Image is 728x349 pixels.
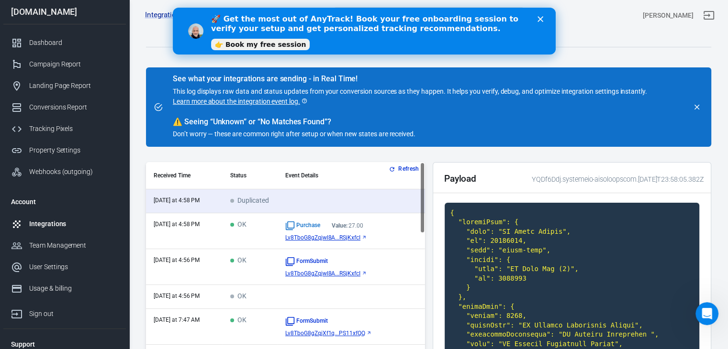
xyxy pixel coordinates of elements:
[29,102,118,112] div: Conversions Report
[146,162,223,189] th: Received Time
[3,190,126,213] li: Account
[173,87,647,107] p: This log displays raw data and status updates from your conversion sources as they happen. It hel...
[3,118,126,140] a: Tracking Pixels
[643,11,694,21] div: Account id: YQDf6Ddj
[444,174,477,184] h2: Payload
[173,74,647,84] div: See what your integrations are sending - in Real Time!
[230,197,269,205] span: Duplicated
[29,309,118,319] div: Sign out
[3,32,126,54] a: Dashboard
[173,8,556,55] iframe: Intercom live chat banner
[3,8,126,16] div: [DOMAIN_NAME]
[154,197,200,204] time: 2025-08-29T16:58:05-07:00
[333,7,525,23] button: Find anything...⌘ + K
[332,222,347,229] strong: Value:
[285,234,429,241] a: Lv8TboG8gZqjwl8A...RSjKxfcI
[695,302,718,325] iframe: Intercom live chat
[285,330,429,337] a: Lv8TboG8gZqjXf1q...PS11xfQQ
[223,162,278,189] th: Status
[697,4,720,27] a: Sign out
[154,221,200,228] time: 2025-08-29T16:58:01-07:00
[29,124,118,134] div: Tracking Pixels
[173,117,647,127] div: Seeing “Unknown” or “No Matches Found”?
[154,316,200,323] time: 2025-08-29T07:47:05-07:00
[3,278,126,299] a: Usage & billing
[285,257,328,266] span: Standard event name
[3,161,126,183] a: Webhooks (outgoing)
[29,167,118,177] div: Webhooks (outgoing)
[3,213,126,235] a: Integrations
[173,97,308,107] a: Learn more about the integration event log.
[3,235,126,256] a: Team Management
[3,299,126,325] a: Sign out
[29,145,118,155] div: Property Settings
[145,10,195,20] a: Integrations
[29,284,118,294] div: Usage & billing
[230,316,246,325] span: OK
[332,222,364,229] div: 27.00
[285,234,360,241] span: Lv8TboG8gZqjwl8AqthH4vRSjKxfcI
[285,270,360,277] span: Lv8TboG8gZqjwl8AqthH4vRSjKxfcI
[29,240,118,251] div: Team Management
[3,256,126,278] a: User Settings
[3,54,126,75] a: Campaign Report
[173,129,647,139] p: Don’t worry — these are common right after setup or when new states are received.
[285,221,320,230] span: Standard event name
[29,262,118,272] div: User Settings
[230,221,246,229] span: OK
[278,162,437,189] th: Event Details
[29,59,118,69] div: Campaign Report
[230,293,246,301] span: OK
[365,9,374,14] div: Close
[285,330,365,337] span: Lv8TboG8gZqjXf1qZniCMHPS11xfQQ
[528,174,704,185] div: YQDf6Ddj.systemeio-aisoloopscom.[DATE]T23:58:05.382Z
[3,97,126,118] a: Conversions Report
[29,81,118,91] div: Landing Page Report
[154,293,200,299] time: 2025-08-29T16:56:59-07:00
[285,316,328,326] span: Standard event name
[3,75,126,97] a: Landing Page Report
[29,38,118,48] div: Dashboard
[29,219,118,229] div: Integrations
[154,257,200,263] time: 2025-08-29T16:56:59-07:00
[690,100,704,114] button: close
[285,270,429,277] a: Lv8TboG8gZqjwl8A...RSjKxfcI
[173,117,182,126] span: warning
[387,164,423,174] button: Refresh
[3,140,126,161] a: Property Settings
[230,257,246,265] span: OK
